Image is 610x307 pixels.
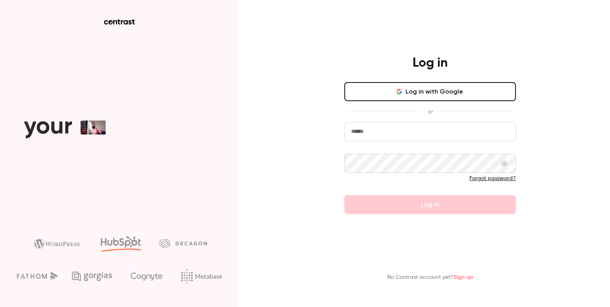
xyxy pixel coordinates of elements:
[159,239,207,248] img: decagon
[424,107,437,116] span: or
[413,55,448,71] h4: Log in
[387,273,473,282] p: No Contrast account yet?
[469,176,516,181] a: Forgot password?
[454,274,473,280] a: Sign up
[344,82,516,101] button: Log in with Google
